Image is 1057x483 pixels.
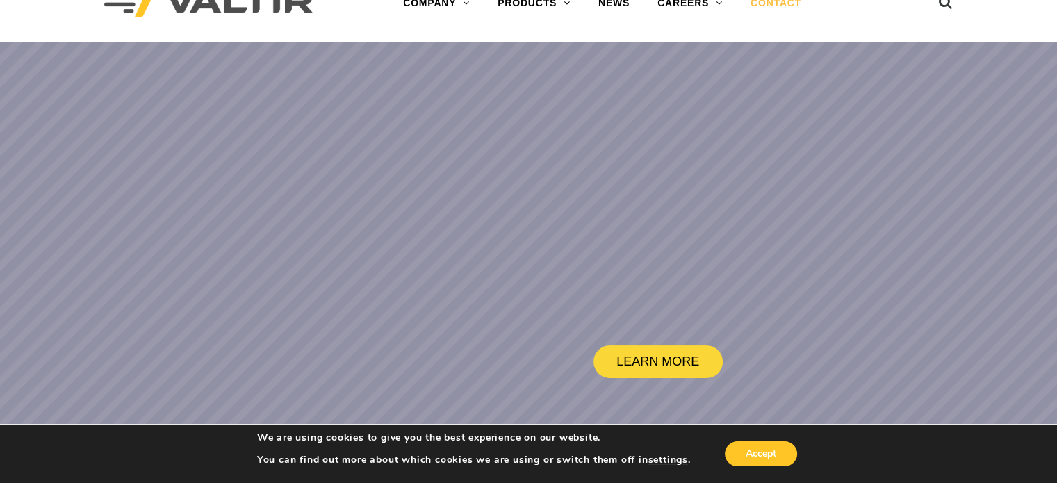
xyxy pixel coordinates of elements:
[257,454,691,466] p: You can find out more about which cookies we are using or switch them off in .
[593,345,723,378] a: LEARN MORE
[257,432,691,444] p: We are using cookies to give you the best experience on our website.
[725,441,797,466] button: Accept
[648,454,687,466] button: settings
